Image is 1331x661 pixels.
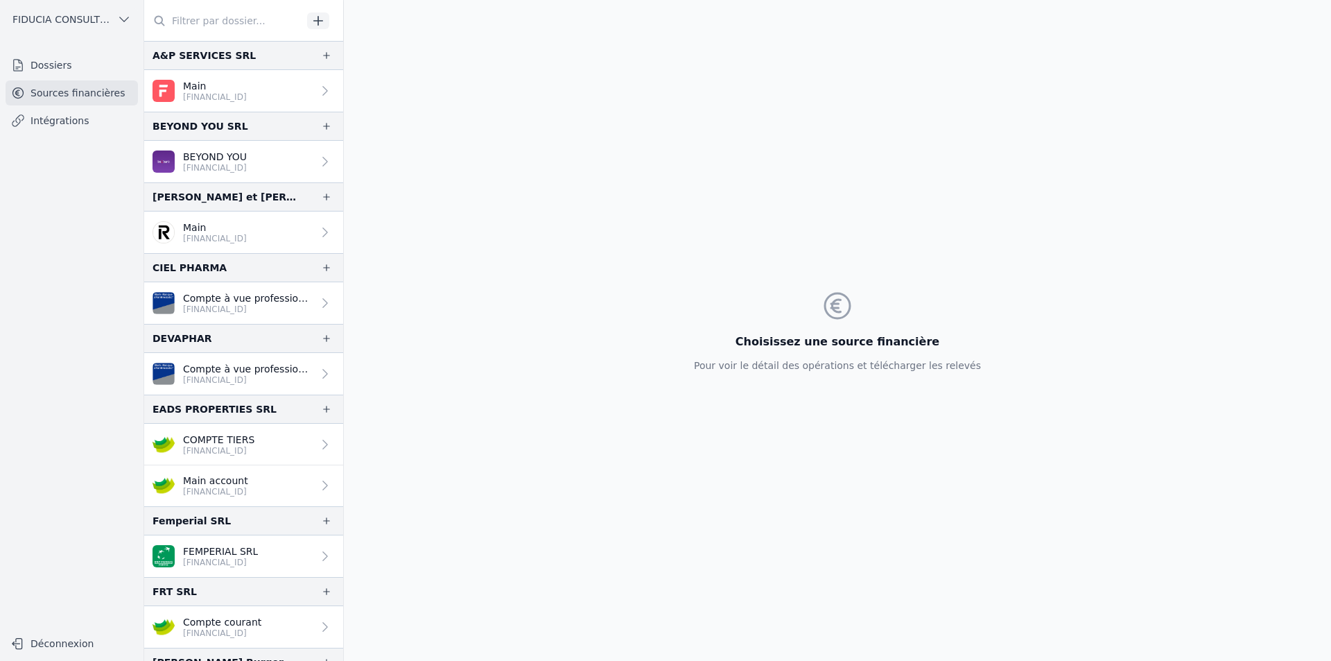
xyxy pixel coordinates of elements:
p: COMPTE TIERS [183,433,254,447]
a: Intégrations [6,108,138,133]
p: Main [183,79,247,93]
a: Main [FINANCIAL_ID] [144,70,343,112]
img: VAN_BREDA_JVBABE22XXX.png [153,292,175,314]
img: VAN_BREDA_JVBABE22XXX.png [153,363,175,385]
p: Compte courant [183,615,261,629]
div: EADS PROPERTIES SRL [153,401,277,418]
p: Compte à vue professionnel [183,362,313,376]
img: BEOBANK_CTBKBEBX.png [153,151,175,173]
span: FIDUCIA CONSULTING SRL [12,12,112,26]
p: BEYOND YOU [183,150,247,164]
a: FEMPERIAL SRL [FINANCIAL_ID] [144,535,343,577]
img: revolut.png [153,221,175,243]
img: BNP_BE_BUSINESS_GEBABEBB.png [153,545,175,567]
h3: Choisissez une source financière [694,334,981,350]
div: A&P SERVICES SRL [153,47,256,64]
div: Femperial SRL [153,513,231,529]
a: Dossiers [6,53,138,78]
a: Main account [FINANCIAL_ID] [144,465,343,506]
p: [FINANCIAL_ID] [183,445,254,456]
a: BEYOND YOU [FINANCIAL_ID] [144,141,343,182]
p: [FINANCIAL_ID] [183,628,261,639]
img: FINOM_SOBKDEBB.png [153,80,175,102]
input: Filtrer par dossier... [144,8,302,33]
p: [FINANCIAL_ID] [183,304,313,315]
a: Compte courant [FINANCIAL_ID] [144,606,343,648]
p: [FINANCIAL_ID] [183,375,313,386]
div: CIEL PHARMA [153,259,227,276]
p: [FINANCIAL_ID] [183,486,248,497]
a: Compte à vue professionnel [FINANCIAL_ID] [144,282,343,324]
div: DEVAPHAR [153,330,212,347]
p: [FINANCIAL_ID] [183,92,247,103]
img: crelan.png [153,433,175,456]
p: [FINANCIAL_ID] [183,162,247,173]
p: Main account [183,474,248,488]
button: Déconnexion [6,633,138,655]
p: Main [183,221,247,234]
p: [FINANCIAL_ID] [183,557,258,568]
a: Sources financières [6,80,138,105]
button: FIDUCIA CONSULTING SRL [6,8,138,31]
a: COMPTE TIERS [FINANCIAL_ID] [144,424,343,465]
img: crelan.png [153,616,175,638]
div: FRT SRL [153,583,197,600]
div: [PERSON_NAME] et [PERSON_NAME] [153,189,299,205]
a: Compte à vue professionnel [FINANCIAL_ID] [144,353,343,395]
img: crelan.png [153,474,175,497]
p: [FINANCIAL_ID] [183,233,247,244]
div: BEYOND YOU SRL [153,118,248,135]
p: Compte à vue professionnel [183,291,313,305]
a: Main [FINANCIAL_ID] [144,212,343,253]
p: Pour voir le détail des opérations et télécharger les relevés [694,359,981,372]
p: FEMPERIAL SRL [183,544,258,558]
